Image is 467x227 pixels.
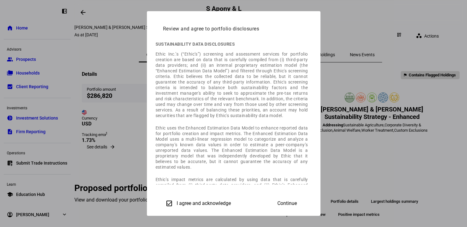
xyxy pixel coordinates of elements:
label: I agree and acknowledge [175,201,231,206]
p: Ethic’s impact metrics are calculated by using data that is carefully compiled from (i) third-par... [156,177,308,193]
h3: Sustainability data disclosures [156,41,308,47]
p: Ethic Inc.’s (“Ethic’s”) screening and assessment services for portfolio creation are based on da... [156,51,308,118]
h2: Review and agree to portfolio disclosures [156,16,312,37]
p: Ethic uses the Enhanced Estimation Data Model to enhance reported data for portfolio creation and... [156,125,308,170]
